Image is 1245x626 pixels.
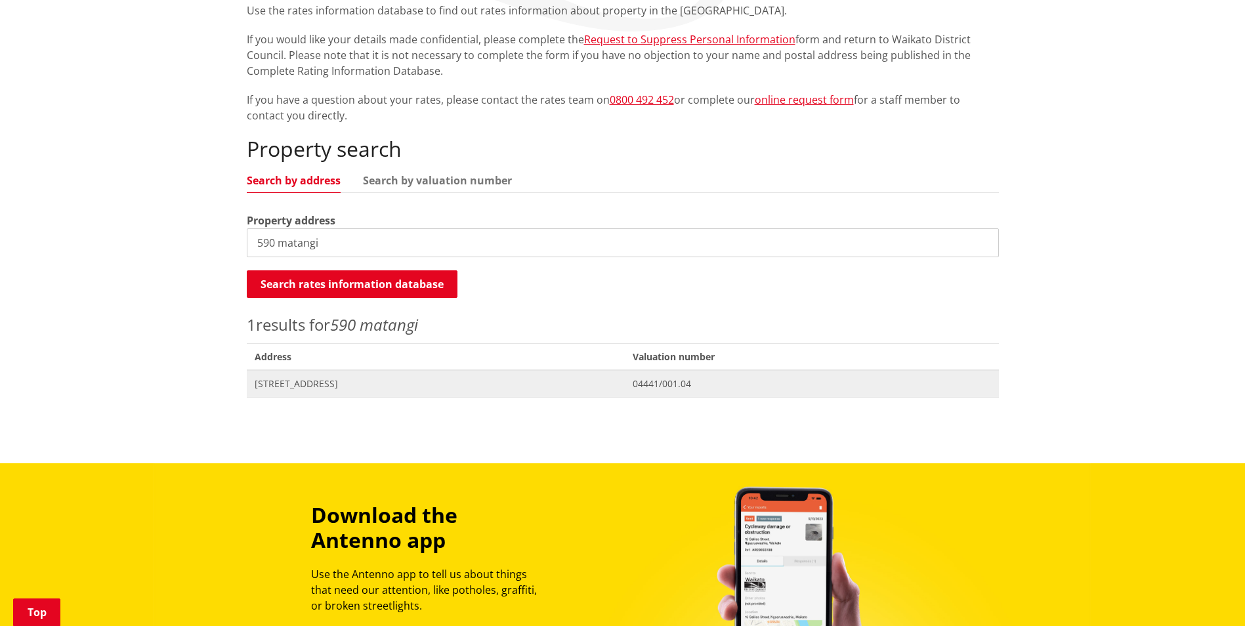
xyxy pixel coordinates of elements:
p: Use the rates information database to find out rates information about property in the [GEOGRAPHI... [247,3,999,18]
p: Use the Antenno app to tell us about things that need our attention, like potholes, graffiti, or ... [311,566,549,614]
iframe: Messenger Launcher [1185,571,1232,618]
span: 1 [247,314,256,335]
a: Search by address [247,175,341,186]
a: [STREET_ADDRESS] 04441/001.04 [247,370,999,397]
p: If you would like your details made confidential, please complete the form and return to Waikato ... [247,31,999,79]
p: If you have a question about your rates, please contact the rates team on or complete our for a s... [247,92,999,123]
span: Valuation number [625,343,998,370]
p: results for [247,313,999,337]
button: Search rates information database [247,270,457,298]
input: e.g. Duke Street NGARUAWAHIA [247,228,999,257]
a: 0800 492 452 [610,93,674,107]
label: Property address [247,213,335,228]
span: [STREET_ADDRESS] [255,377,618,390]
h3: Download the Antenno app [311,503,549,553]
span: Address [247,343,625,370]
a: Search by valuation number [363,175,512,186]
em: 590 matangi [330,314,418,335]
h2: Property search [247,136,999,161]
span: 04441/001.04 [633,377,990,390]
a: Request to Suppress Personal Information [584,32,795,47]
a: online request form [755,93,854,107]
a: Top [13,598,60,626]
